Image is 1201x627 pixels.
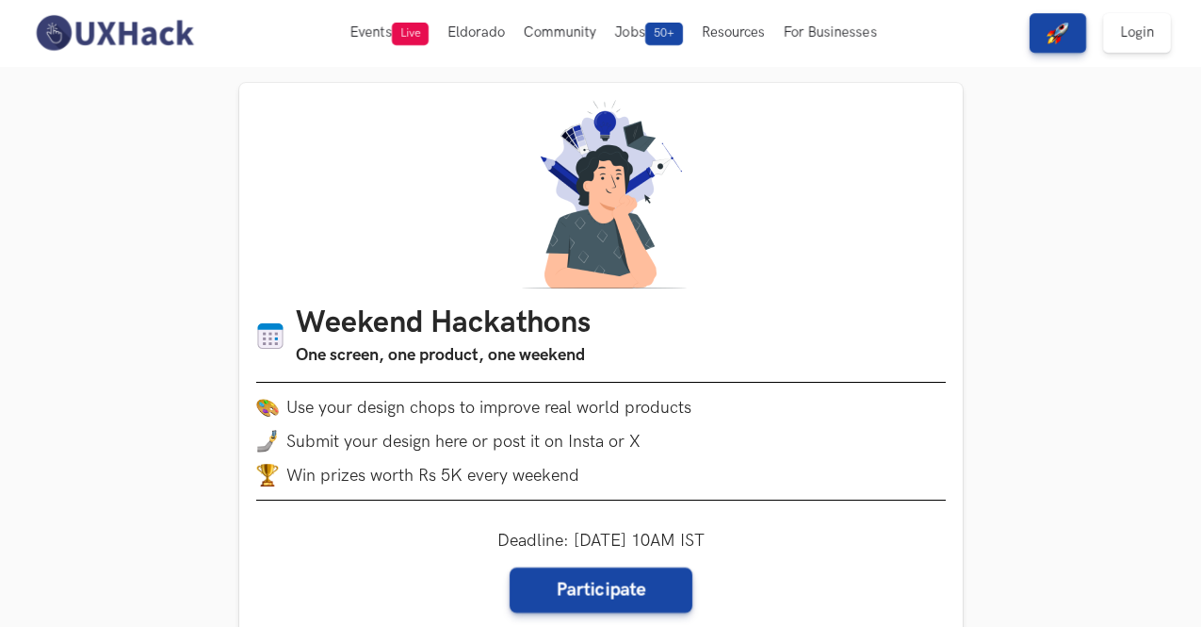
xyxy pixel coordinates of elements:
[645,23,683,45] span: 50+
[296,342,591,369] h3: One screen, one product, one weekend
[511,100,691,289] img: A designer thinking
[256,396,279,419] img: palette.png
[256,430,279,453] img: mobile-in-hand.png
[256,464,946,487] li: Win prizes worth Rs 5K every weekend
[256,464,279,487] img: trophy.png
[256,322,284,351] img: Calendar icon
[510,568,692,613] a: Participate
[296,305,591,342] h1: Weekend Hackathons
[256,396,946,419] li: Use your design chops to improve real world products
[1103,13,1171,53] a: Login
[30,13,198,53] img: UXHack-logo.png
[392,23,429,45] span: Live
[286,432,641,452] span: Submit your design here or post it on Insta or X
[497,531,705,613] div: Deadline: [DATE] 10AM IST
[1047,22,1069,44] img: rocket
